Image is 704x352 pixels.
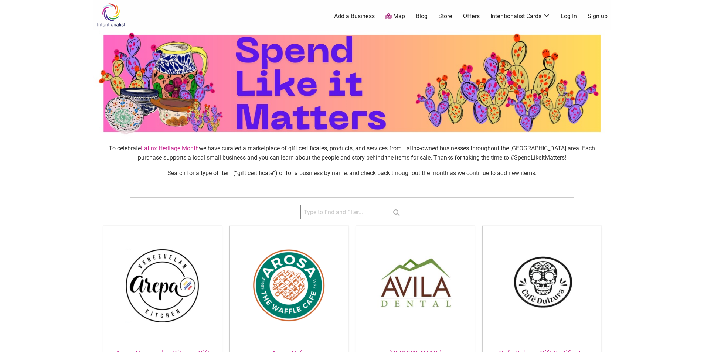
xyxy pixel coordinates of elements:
[356,226,475,344] img: Avila Dental
[100,168,605,178] p: Search for a type of item (“gift certificate”) or for a business by name, and check back througho...
[141,145,199,152] a: Latinx Heritage Month
[438,12,452,20] a: Store
[490,12,550,20] a: Intentionalist Cards
[100,144,605,163] p: To celebrate we have curated a marketplace of gift certificates, products, and services from Lati...
[483,226,601,344] img: Cafe Dulzura Gift Certificate
[385,12,405,21] a: Map
[230,226,348,344] img: Cafe Arosa
[334,12,375,20] a: Add a Business
[561,12,577,20] a: Log In
[93,30,611,137] img: sponsor logo
[463,12,480,20] a: Offers
[93,3,129,27] img: Intentionalist
[588,12,608,20] a: Sign up
[416,12,428,20] a: Blog
[103,226,222,344] img: Arepa Venezuelan Kitchen Gift Certificates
